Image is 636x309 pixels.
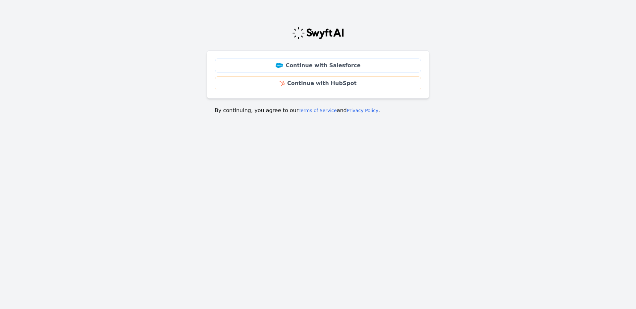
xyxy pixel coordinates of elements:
[215,59,421,72] a: Continue with Salesforce
[280,81,285,86] img: HubSpot
[215,107,421,114] p: By continuing, you agree to our and .
[276,63,283,68] img: Salesforce
[298,108,337,113] a: Terms of Service
[347,108,378,113] a: Privacy Policy
[215,76,421,90] a: Continue with HubSpot
[292,26,344,40] img: Swyft Logo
